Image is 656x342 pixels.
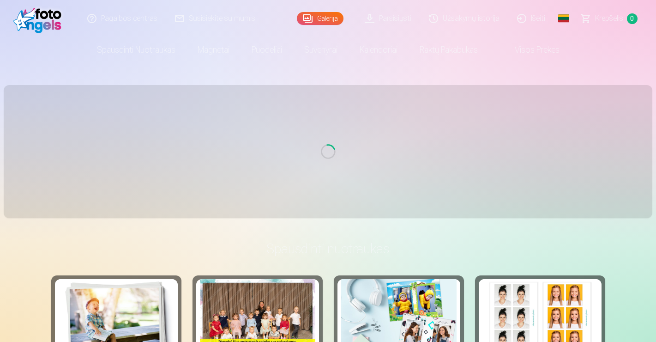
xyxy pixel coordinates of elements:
[59,240,598,257] h3: Spausdinti nuotraukas
[595,13,623,24] span: Krepšelis
[349,37,409,63] a: Kalendoriai
[489,37,571,63] a: Visos prekės
[297,12,343,25] a: Galerija
[86,37,187,63] a: Spausdinti nuotraukas
[627,13,638,24] span: 0
[241,37,293,63] a: Puodeliai
[409,37,489,63] a: Raktų pakabukas
[187,37,241,63] a: Magnetai
[13,4,66,33] img: /fa2
[293,37,349,63] a: Suvenyrai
